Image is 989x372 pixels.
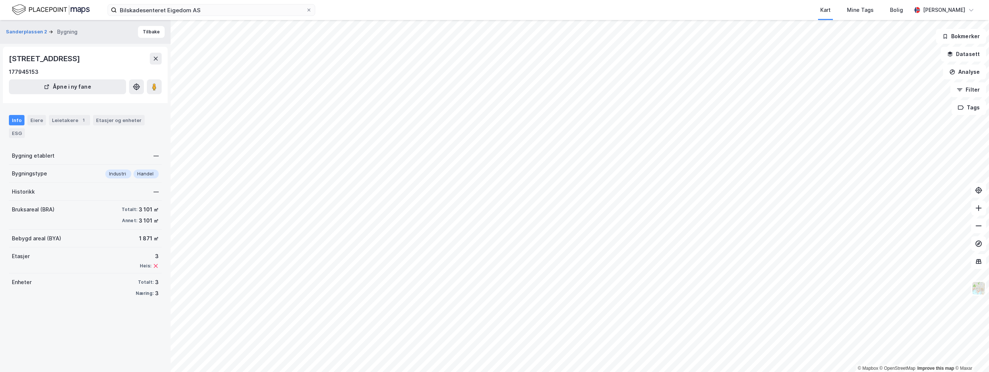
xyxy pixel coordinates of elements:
[12,234,61,243] div: Bebygd areal (BYA)
[9,115,24,125] div: Info
[138,26,165,38] button: Tilbake
[890,6,903,14] div: Bolig
[9,68,39,76] div: 177945153
[941,47,986,62] button: Datasett
[972,281,986,295] img: Z
[12,151,55,160] div: Bygning etablert
[96,117,142,124] div: Etasjer og enheter
[858,366,878,371] a: Mapbox
[155,289,159,298] div: 3
[9,79,126,94] button: Åpne i ny fane
[952,336,989,372] iframe: Chat Widget
[12,3,90,16] img: logo.f888ab2527a4732fd821a326f86c7f29.svg
[136,290,154,296] div: Næring:
[155,278,159,287] div: 3
[154,187,159,196] div: —
[943,65,986,79] button: Analyse
[57,27,78,36] div: Bygning
[139,205,159,214] div: 3 101 ㎡
[847,6,874,14] div: Mine Tags
[12,187,35,196] div: Historikk
[139,234,159,243] div: 1 871 ㎡
[917,366,954,371] a: Improve this map
[12,169,47,178] div: Bygningstype
[6,28,49,36] button: Sanderplassen 2
[80,116,87,124] div: 1
[952,336,989,372] div: Kontrollprogram for chat
[952,100,986,115] button: Tags
[27,115,46,125] div: Eiere
[950,82,986,97] button: Filter
[936,29,986,44] button: Bokmerker
[138,279,154,285] div: Totalt:
[12,278,32,287] div: Enheter
[12,252,30,261] div: Etasjer
[122,218,137,224] div: Annet:
[154,151,159,160] div: —
[880,366,916,371] a: OpenStreetMap
[9,53,82,65] div: [STREET_ADDRESS]
[12,205,55,214] div: Bruksareal (BRA)
[49,115,90,125] div: Leietakere
[923,6,965,14] div: [PERSON_NAME]
[117,4,306,16] input: Søk på adresse, matrikkel, gårdeiere, leietakere eller personer
[140,263,151,269] div: Heis:
[9,128,25,138] div: ESG
[122,207,137,213] div: Totalt:
[140,252,159,261] div: 3
[139,216,159,225] div: 3 101 ㎡
[820,6,831,14] div: Kart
